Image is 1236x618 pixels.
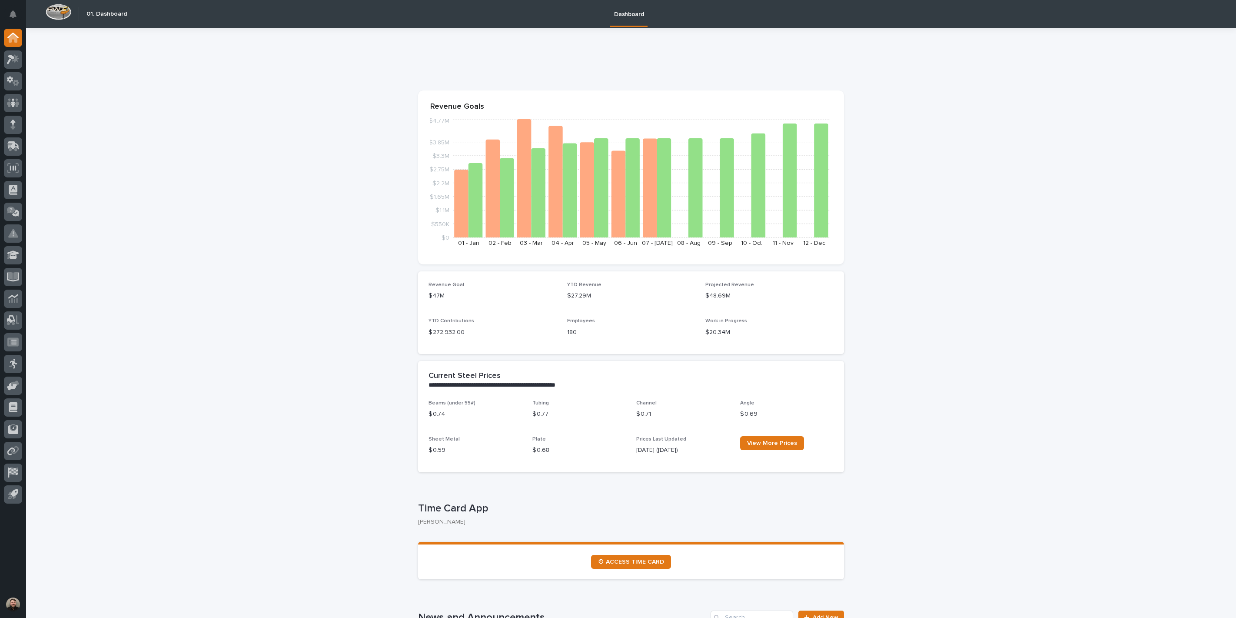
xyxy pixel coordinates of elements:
p: $27.29M [567,291,695,301]
text: 11 - Nov [773,240,794,246]
span: Revenue Goal [429,282,464,287]
span: Employees [567,318,595,324]
text: 08 - Aug [677,240,701,246]
tspan: $550K [431,221,449,227]
text: 10 - Oct [741,240,762,246]
tspan: $4.77M [429,118,449,124]
text: 05 - May [582,240,606,246]
a: View More Prices [740,436,804,450]
button: users-avatar [4,595,22,614]
p: $ 0.74 [429,410,522,419]
p: $47M [429,291,557,301]
text: 04 - Apr [552,240,574,246]
p: 180 [567,328,695,337]
p: Revenue Goals [430,102,832,112]
span: YTD Contributions [429,318,474,324]
span: Work in Progress [705,318,747,324]
p: $ 0.59 [429,446,522,455]
span: Beams (under 55#) [429,401,475,406]
tspan: $2.2M [432,180,449,186]
tspan: $3.85M [429,139,449,145]
tspan: $1.1M [435,207,449,214]
button: Notifications [4,5,22,23]
span: Angle [740,401,754,406]
span: Channel [636,401,657,406]
span: Sheet Metal [429,437,460,442]
span: View More Prices [747,440,797,446]
p: $48.69M [705,291,834,301]
img: Workspace Logo [46,4,71,20]
div: Notifications [11,10,22,24]
p: $20.34M [705,328,834,337]
text: 09 - Sep [708,240,732,246]
span: ⏲ ACCESS TIME CARD [598,559,664,565]
span: YTD Revenue [567,282,601,287]
tspan: $3.3M [432,153,449,159]
p: $ 0.68 [532,446,626,455]
tspan: $0 [442,235,449,241]
text: 06 - Jun [614,240,637,246]
p: [DATE] ([DATE]) [636,446,730,455]
tspan: $2.75M [429,167,449,173]
span: Prices Last Updated [636,437,686,442]
p: Time Card App [418,502,841,515]
h2: Current Steel Prices [429,371,501,381]
p: $ 272,932.00 [429,328,557,337]
span: Projected Revenue [705,282,754,287]
text: 01 - Jan [458,240,479,246]
a: ⏲ ACCESS TIME CARD [591,555,671,569]
tspan: $1.65M [430,194,449,200]
text: 03 - Mar [520,240,543,246]
text: 07 - [DATE] [642,240,673,246]
p: $ 0.69 [740,410,834,419]
p: $ 0.71 [636,410,730,419]
p: [PERSON_NAME] [418,518,837,526]
span: Tubing [532,401,549,406]
text: 12 - Dec [803,240,825,246]
h2: 01. Dashboard [86,10,127,18]
p: $ 0.77 [532,410,626,419]
span: Plate [532,437,546,442]
text: 02 - Feb [488,240,512,246]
